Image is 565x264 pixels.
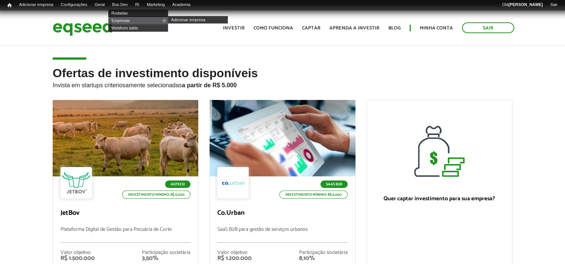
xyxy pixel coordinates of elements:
a: Geral [91,2,108,8]
a: Adicionar empresa [15,2,57,8]
p: Quer captar investimento para sua empresa? [375,195,505,202]
a: Captar [302,26,320,31]
p: Agtech [165,180,190,188]
a: Sair [546,2,561,8]
a: Como funciona [254,26,293,31]
div: 3,50% [142,255,190,261]
strong: [PERSON_NAME] [508,2,543,7]
a: Início [4,2,15,9]
p: Investimento mínimo: R$ 5.000 [122,191,190,199]
strong: a partir de R$ 5.000 [182,82,237,88]
div: R$ 1.200.000 [217,255,252,261]
div: Participação societária [299,250,348,255]
a: Minha conta [420,26,453,31]
img: EqSeed [53,18,112,38]
a: Sair [462,22,514,33]
a: Academia [168,2,194,8]
div: R$ 1.500.000 [60,255,95,261]
p: JetBov [60,209,190,217]
a: Rodadas [108,9,168,17]
a: Bus Dev [108,2,131,8]
a: Olá[PERSON_NAME] [498,2,546,8]
a: Marketing [143,2,168,8]
p: Plataforma Digital de Gestão para Pecuária de Corte [60,227,190,243]
p: Invista em startups criteriosamente selecionadas [53,80,512,89]
p: SaaS B2B [320,180,348,188]
p: Investimento mínimo: R$ 5.000 [279,191,348,199]
div: 8,10% [299,255,348,261]
a: Blog [388,26,401,31]
span: Início [7,3,12,8]
a: Aprenda a investir [329,26,379,31]
p: SaaS B2B para gestão de serviços urbanos [217,227,347,243]
div: Valor objetivo [217,250,252,255]
div: Participação societária [142,250,190,255]
a: Configurações [57,2,91,8]
a: Investir [223,26,245,31]
h2: Ofertas de investimento disponíveis [53,67,512,100]
div: Valor objetivo [60,250,95,255]
p: Co.Urban [217,209,347,217]
a: RI [131,2,143,8]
